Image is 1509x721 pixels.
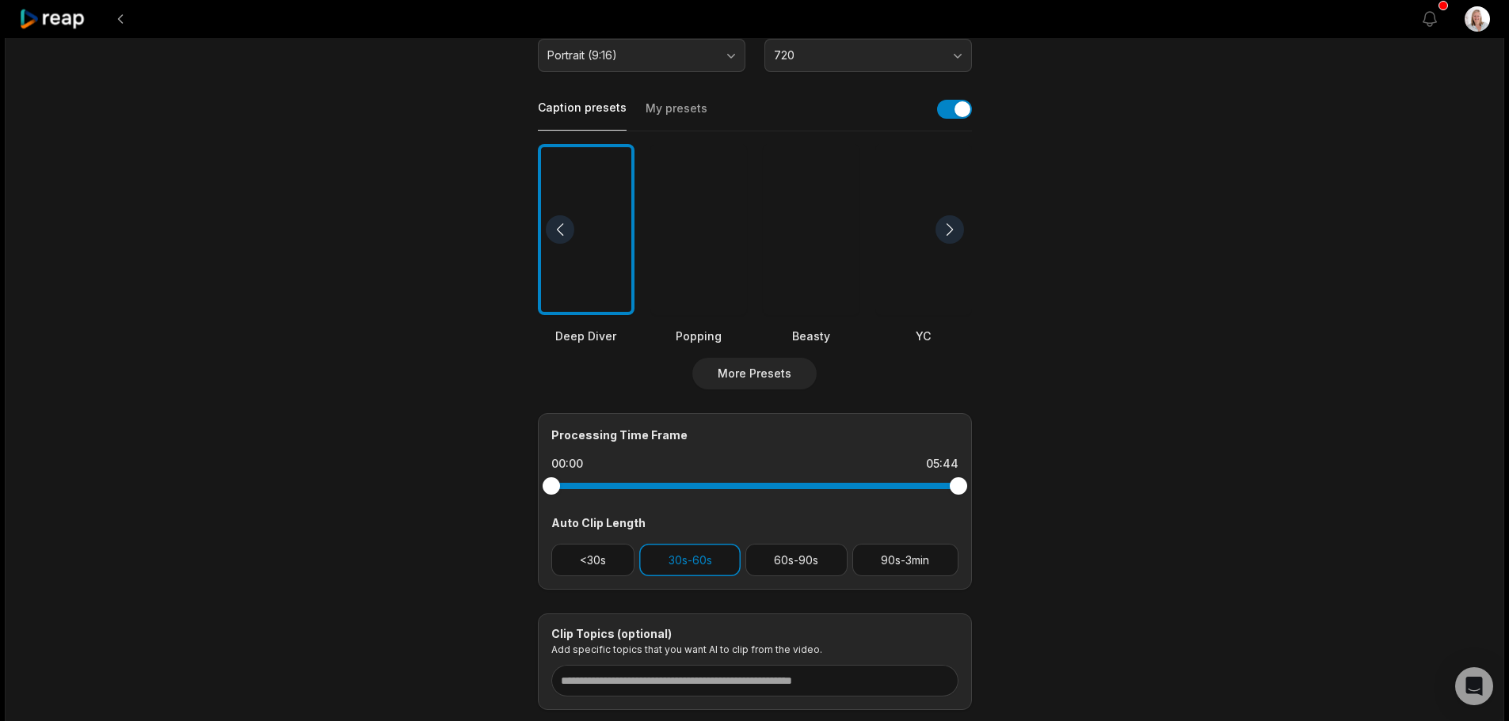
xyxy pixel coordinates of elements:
[547,48,714,63] span: Portrait (9:16)
[538,328,634,344] div: Deep Diver
[551,627,958,641] div: Clip Topics (optional)
[926,456,958,472] div: 05:44
[551,643,958,655] p: Add specific topics that you want AI to clip from the video.
[551,544,635,576] button: <30s
[538,100,627,131] button: Caption presets
[774,48,940,63] span: 720
[764,39,972,72] button: 720
[875,328,972,344] div: YC
[692,358,817,389] button: More Presets
[650,328,747,344] div: Popping
[852,544,958,576] button: 90s-3min
[551,427,958,443] div: Processing Time Frame
[1455,667,1493,705] div: Open Intercom Messenger
[538,39,745,72] button: Portrait (9:16)
[646,101,707,131] button: My presets
[745,544,848,576] button: 60s-90s
[763,328,859,344] div: Beasty
[639,544,741,576] button: 30s-60s
[551,456,583,472] div: 00:00
[551,514,958,531] div: Auto Clip Length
